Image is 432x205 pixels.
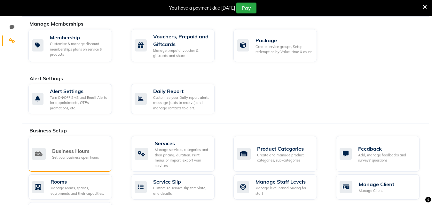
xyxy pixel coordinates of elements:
div: Feedback [358,145,414,153]
button: Pay [236,3,256,13]
div: Service Slip [153,178,209,185]
a: RoomsManage rooms, spaces, equipments and their capacities. [28,174,122,200]
div: Manage Client [359,180,394,188]
div: Add, manage feedbacks and surveys' questions [358,153,414,163]
div: Manage services, categories and their pricing, duration. Print menu, or import, export your servi... [155,147,209,168]
a: FeedbackAdd, manage feedbacks and surveys' questions [336,136,429,172]
div: Manage level based pricing for staff [255,185,312,196]
a: Business HoursSet your business open hours [28,136,122,172]
div: Alert Settings [50,87,107,95]
div: Business Hours [52,147,99,155]
a: MembershipCustomise & manage discount memberships plans on service & products [28,29,122,62]
div: Manage Staff Levels [255,178,312,185]
a: Alert SettingsTurn ON/OFF SMS and Email Alerts for appointments, OTPs, promotions, etc. [28,84,122,114]
div: Manage rooms, spaces, equipments and their capacities. [51,185,107,196]
div: Turn ON/OFF SMS and Email Alerts for appointments, OTPs, promotions, etc. [50,95,107,111]
div: Set your business open hours [52,155,99,160]
div: Manage prepaid, voucher & giftcards and share [153,48,209,59]
div: Vouchers, Prepaid and Giftcards [153,33,209,48]
div: Daily Report [153,87,209,95]
a: Service SlipCustomize service slip template, and details. [131,174,224,200]
a: Manage ClientManage Client [336,174,429,200]
div: Customise & manage discount memberships plans on service & products [50,41,107,57]
a: ServicesManage services, categories and their pricing, duration. Print menu, or import, export yo... [131,136,224,172]
div: Product Categories [257,145,312,153]
div: Services [155,139,209,147]
a: Manage Staff LevelsManage level based pricing for staff [233,174,326,200]
div: You have a payment due [DATE] [169,5,235,12]
div: Package [255,36,312,44]
a: Vouchers, Prepaid and GiftcardsManage prepaid, voucher & giftcards and share [131,29,224,62]
a: Daily ReportCustomize your Daily report alerts message (stats to receive) and manage contacts to ... [131,84,224,114]
a: PackageCreate service groups, Setup redemption by Value, time & count [233,29,326,62]
div: Customize your Daily report alerts message (stats to receive) and manage contacts to alert. [153,95,209,111]
div: Manage Client [359,188,394,193]
div: Customize service slip template, and details. [153,185,209,196]
div: Rooms [51,178,107,185]
div: Create and manage product categories, sub-categories [257,153,312,163]
div: Membership [50,34,107,41]
div: Create service groups, Setup redemption by Value, time & count [255,44,312,55]
a: Product CategoriesCreate and manage product categories, sub-categories [233,136,326,172]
